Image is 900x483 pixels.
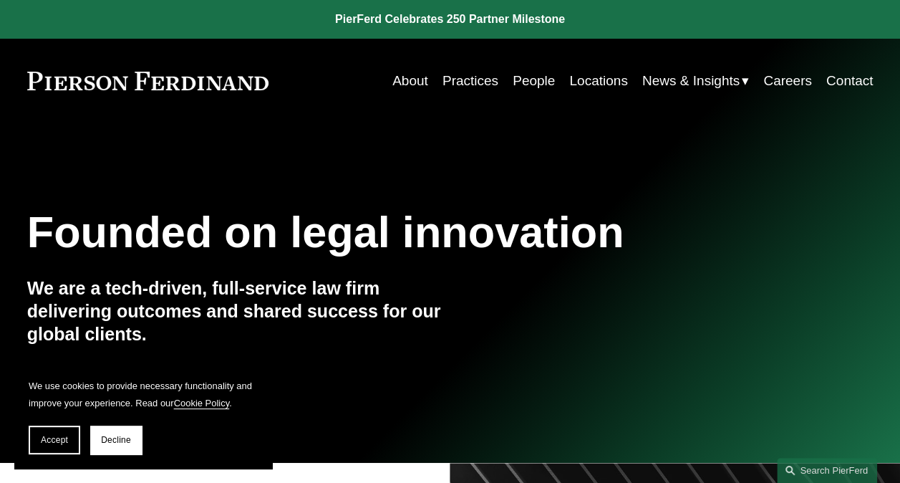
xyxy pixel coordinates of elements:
[826,67,873,95] a: Contact
[27,207,732,257] h1: Founded on legal innovation
[101,435,131,445] span: Decline
[41,435,68,445] span: Accept
[90,426,142,454] button: Decline
[513,67,555,95] a: People
[29,378,258,411] p: We use cookies to provide necessary functionality and improve your experience. Read our .
[777,458,877,483] a: Search this site
[642,67,749,95] a: folder dropdown
[442,67,498,95] a: Practices
[29,426,80,454] button: Accept
[569,67,627,95] a: Locations
[174,398,230,408] a: Cookie Policy
[27,277,450,345] h4: We are a tech-driven, full-service law firm delivering outcomes and shared success for our global...
[642,69,740,93] span: News & Insights
[14,363,272,469] section: Cookie banner
[763,67,812,95] a: Careers
[392,67,428,95] a: About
